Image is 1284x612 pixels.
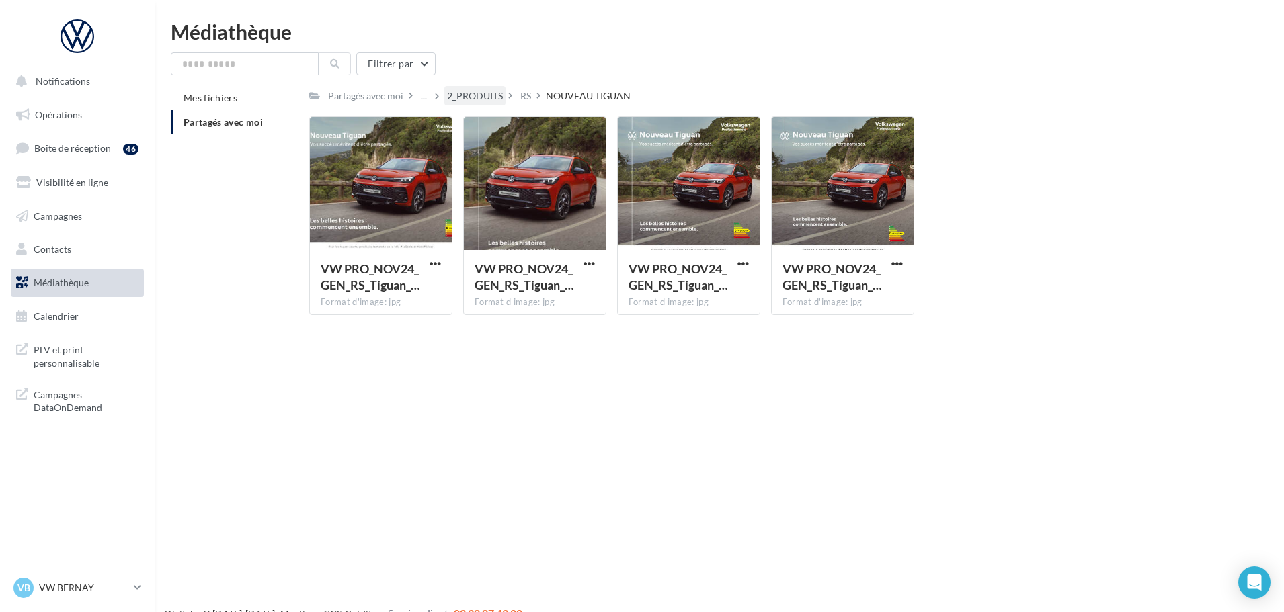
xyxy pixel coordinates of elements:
[328,89,403,103] div: Partagés avec moi
[34,142,111,154] span: Boîte de réception
[546,89,631,103] div: NOUVEAU TIGUAN
[171,21,1268,42] div: Médiathèque
[11,575,144,601] a: VB VW BERNAY
[36,75,90,87] span: Notifications
[783,296,903,308] div: Format d'image: jpg
[8,101,147,129] a: Opérations
[447,89,503,103] div: 2_PRODUITS
[34,243,71,255] span: Contacts
[8,380,147,420] a: Campagnes DataOnDemand
[184,116,263,128] span: Partagés avec moi
[8,235,147,263] a: Contacts
[123,144,138,155] div: 46
[475,296,595,308] div: Format d'image: jpg
[8,202,147,230] a: Campagnes
[783,261,882,292] span: VW PRO_NOV24_GEN_RS_Tiguan_GMB_720x720p
[34,310,79,322] span: Calendrier
[34,341,138,369] span: PLV et print personnalisable
[475,261,574,292] span: VW PRO_NOV24_GEN_RS_Tiguan_STORY
[8,269,147,297] a: Médiathèque
[8,335,147,375] a: PLV et print personnalisable
[520,89,531,103] div: RS
[34,277,89,288] span: Médiathèque
[8,302,147,331] a: Calendrier
[8,169,147,197] a: Visibilité en ligne
[321,296,441,308] div: Format d'image: jpg
[184,92,237,103] span: Mes fichiers
[39,581,128,595] p: VW BERNAY
[36,177,108,188] span: Visibilité en ligne
[418,87,430,105] div: ...
[35,109,82,120] span: Opérations
[321,261,420,292] span: VW PRO_NOV24_GEN_RS_Tiguan_GMB
[629,296,749,308] div: Format d'image: jpg
[8,134,147,163] a: Boîte de réception46
[629,261,728,292] span: VW PRO_NOV24_GEN_RS_Tiguan_CARRE
[34,210,82,221] span: Campagnes
[1238,566,1271,599] div: Open Intercom Messenger
[356,52,436,75] button: Filtrer par
[17,581,30,595] span: VB
[8,67,141,95] button: Notifications
[34,386,138,414] span: Campagnes DataOnDemand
